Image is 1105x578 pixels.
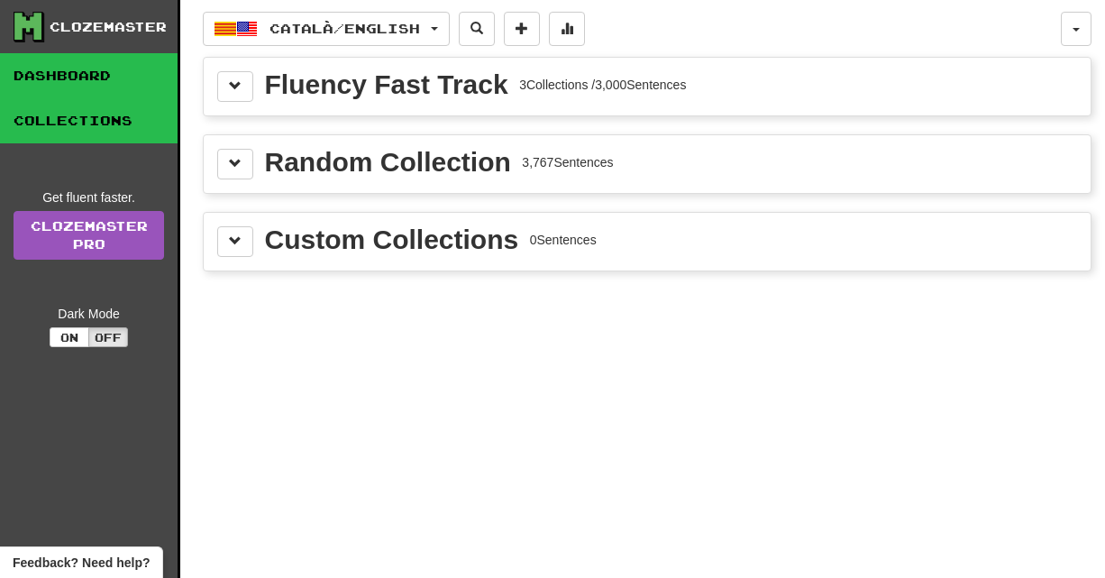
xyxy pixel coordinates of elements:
div: Dark Mode [14,305,164,323]
div: Fluency Fast Track [265,71,508,98]
div: Clozemaster [50,18,167,36]
div: 0 Sentences [530,231,597,249]
button: On [50,327,89,347]
div: 3,767 Sentences [522,153,613,171]
div: Random Collection [265,149,511,176]
button: Català/English [203,12,450,46]
button: Off [88,327,128,347]
div: 3 Collections / 3,000 Sentences [519,76,686,94]
button: Add sentence to collection [504,12,540,46]
span: Català / English [269,21,420,36]
div: Get fluent faster. [14,188,164,206]
span: Open feedback widget [13,554,150,572]
a: ClozemasterPro [14,211,164,260]
button: Search sentences [459,12,495,46]
div: Custom Collections [265,226,519,253]
button: More stats [549,12,585,46]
